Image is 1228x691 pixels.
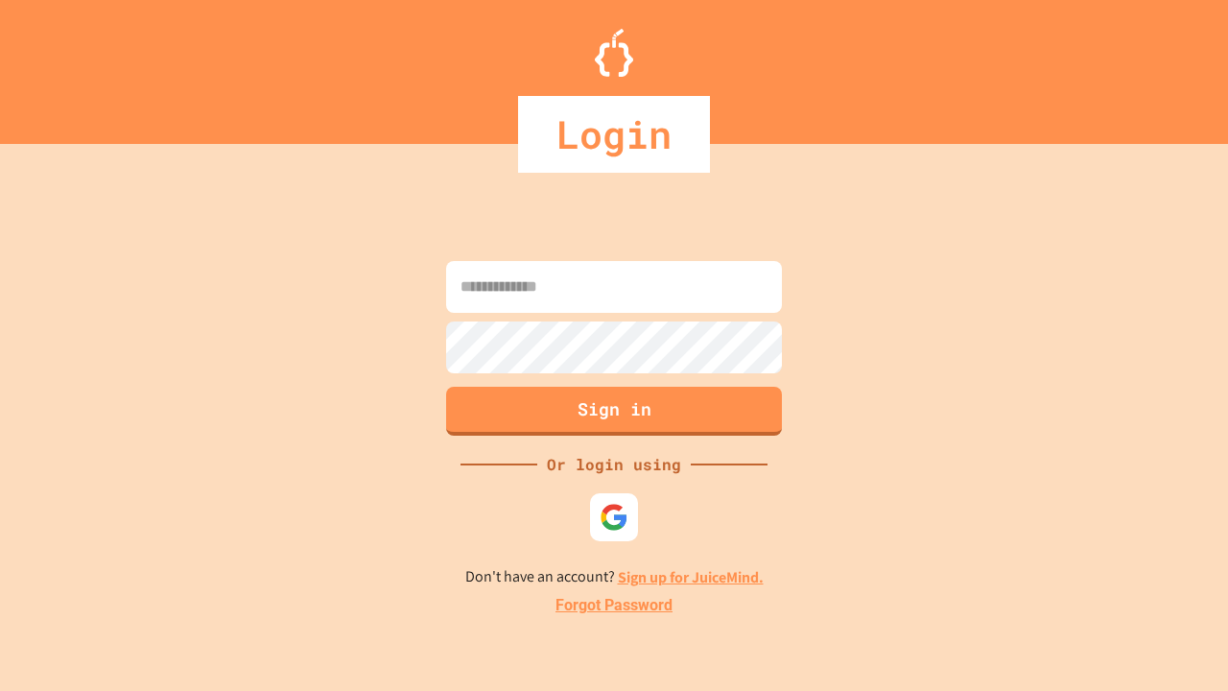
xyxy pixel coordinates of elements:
[618,567,764,587] a: Sign up for JuiceMind.
[555,594,673,617] a: Forgot Password
[600,503,628,532] img: google-icon.svg
[518,96,710,173] div: Login
[595,29,633,77] img: Logo.svg
[537,453,691,476] div: Or login using
[446,387,782,436] button: Sign in
[465,565,764,589] p: Don't have an account?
